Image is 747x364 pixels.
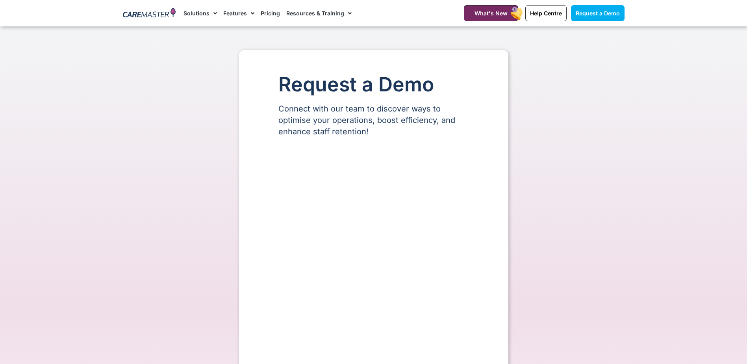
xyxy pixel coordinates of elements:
[576,10,620,17] span: Request a Demo
[525,5,567,21] a: Help Centre
[571,5,625,21] a: Request a Demo
[278,103,469,137] p: Connect with our team to discover ways to optimise your operations, boost efficiency, and enhance...
[123,7,176,19] img: CareMaster Logo
[464,5,518,21] a: What's New
[530,10,562,17] span: Help Centre
[475,10,508,17] span: What's New
[278,74,469,95] h1: Request a Demo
